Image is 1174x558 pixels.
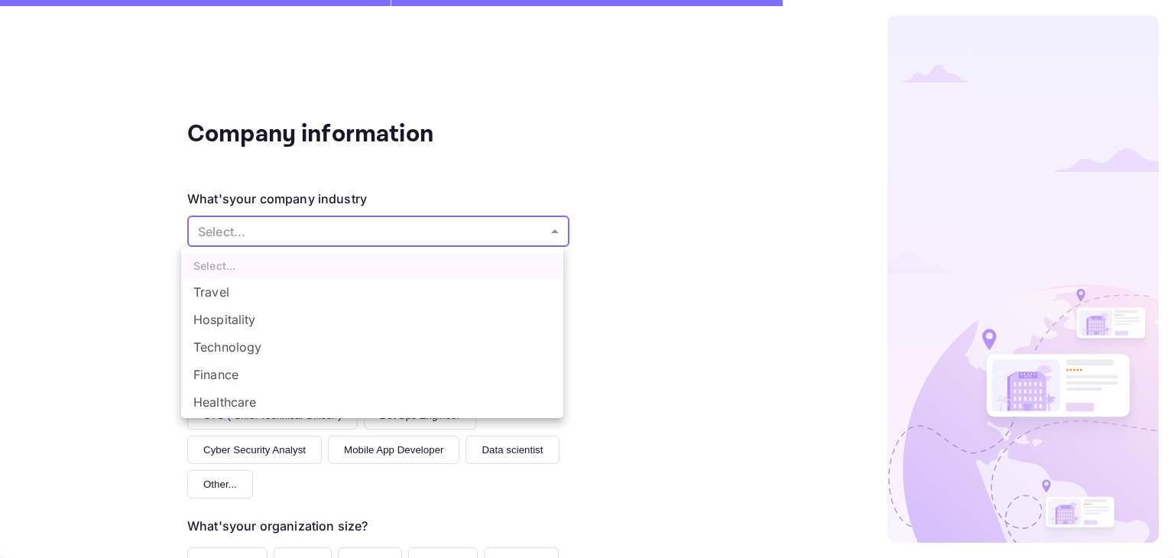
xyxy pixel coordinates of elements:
li: Education [181,416,563,443]
li: Healthcare [181,388,563,416]
li: Hospitality [181,306,563,333]
li: Travel [181,278,563,306]
li: Technology [181,333,563,361]
li: Finance [181,361,563,388]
